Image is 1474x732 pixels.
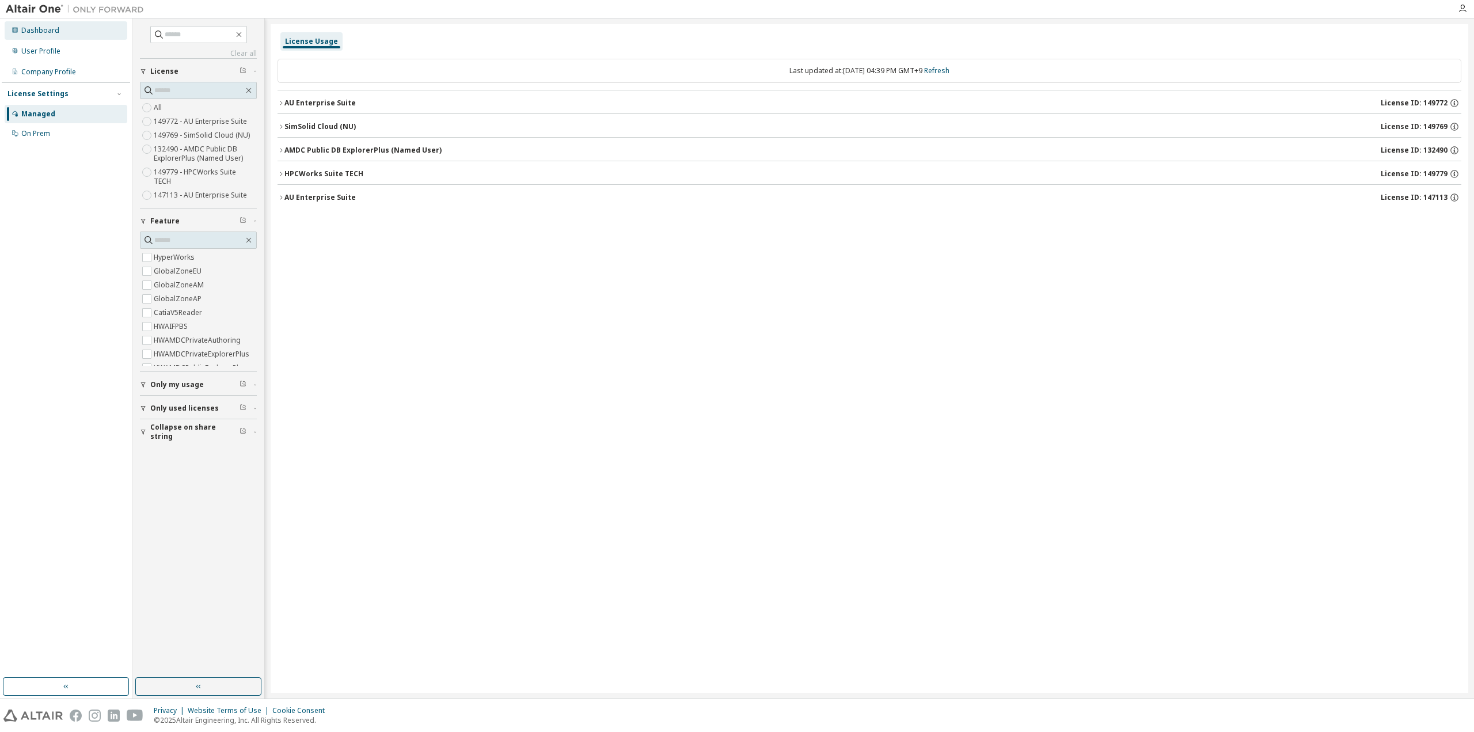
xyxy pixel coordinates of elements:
[150,380,204,389] span: Only my usage
[240,380,246,389] span: Clear filter
[140,208,257,234] button: Feature
[150,67,178,76] span: License
[154,706,188,715] div: Privacy
[154,142,257,165] label: 132490 - AMDC Public DB ExplorerPlus (Named User)
[21,47,60,56] div: User Profile
[89,710,101,722] img: instagram.svg
[284,169,363,179] div: HPCWorks Suite TECH
[140,59,257,84] button: License
[21,26,59,35] div: Dashboard
[284,146,442,155] div: AMDC Public DB ExplorerPlus (Named User)
[240,217,246,226] span: Clear filter
[21,129,50,138] div: On Prem
[278,114,1461,139] button: SimSolid Cloud (NU)License ID: 149769
[140,419,257,445] button: Collapse on share string
[154,715,332,725] p: © 2025 Altair Engineering, Inc. All Rights Reserved.
[1381,122,1448,131] span: License ID: 149769
[3,710,63,722] img: altair_logo.svg
[284,122,356,131] div: SimSolid Cloud (NU)
[154,278,206,292] label: GlobalZoneAM
[140,396,257,421] button: Only used licenses
[285,37,338,46] div: License Usage
[140,372,257,397] button: Only my usage
[127,710,143,722] img: youtube.svg
[1381,146,1448,155] span: License ID: 132490
[278,90,1461,116] button: AU Enterprise SuiteLicense ID: 149772
[278,138,1461,163] button: AMDC Public DB ExplorerPlus (Named User)License ID: 132490
[240,67,246,76] span: Clear filter
[1381,98,1448,108] span: License ID: 149772
[154,251,197,264] label: HyperWorks
[140,49,257,58] a: Clear all
[154,101,164,115] label: All
[150,404,219,413] span: Only used licenses
[1381,193,1448,202] span: License ID: 147113
[150,217,180,226] span: Feature
[240,427,246,437] span: Clear filter
[154,188,249,202] label: 147113 - AU Enterprise Suite
[154,128,252,142] label: 149769 - SimSolid Cloud (NU)
[154,361,249,375] label: HWAMDCPublicExplorerPlus
[188,706,272,715] div: Website Terms of Use
[154,347,252,361] label: HWAMDCPrivateExplorerPlus
[278,161,1461,187] button: HPCWorks Suite TECHLicense ID: 149779
[154,115,249,128] label: 149772 - AU Enterprise Suite
[924,66,949,75] a: Refresh
[108,710,120,722] img: linkedin.svg
[272,706,332,715] div: Cookie Consent
[154,165,257,188] label: 149779 - HPCWorks Suite TECH
[70,710,82,722] img: facebook.svg
[284,98,356,108] div: AU Enterprise Suite
[278,59,1461,83] div: Last updated at: [DATE] 04:39 PM GMT+9
[154,292,204,306] label: GlobalZoneAP
[6,3,150,15] img: Altair One
[154,333,243,347] label: HWAMDCPrivateAuthoring
[278,185,1461,210] button: AU Enterprise SuiteLicense ID: 147113
[1381,169,1448,179] span: License ID: 149779
[150,423,240,441] span: Collapse on share string
[240,404,246,413] span: Clear filter
[154,306,204,320] label: CatiaV5Reader
[21,67,76,77] div: Company Profile
[284,193,356,202] div: AU Enterprise Suite
[154,264,204,278] label: GlobalZoneEU
[21,109,55,119] div: Managed
[7,89,69,98] div: License Settings
[154,320,190,333] label: HWAIFPBS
